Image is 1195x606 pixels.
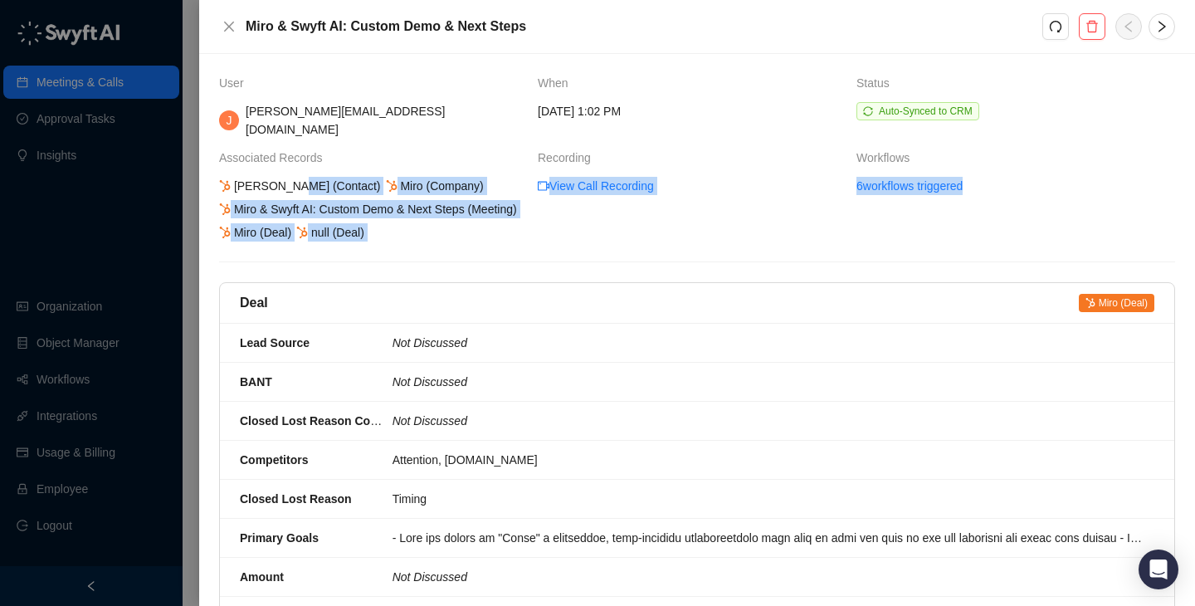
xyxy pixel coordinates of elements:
[393,570,467,584] i: Not Discussed
[393,414,467,428] i: Not Discussed
[538,177,654,195] a: video-cameraView Call Recording
[538,74,577,92] span: When
[240,453,308,467] strong: Competitors
[246,105,445,136] span: [PERSON_NAME][EMAIL_ADDRESS][DOMAIN_NAME]
[538,149,599,167] span: Recording
[240,570,284,584] strong: Amount
[219,149,331,167] span: Associated Records
[217,223,294,242] div: Miro (Deal)
[1155,20,1168,33] span: right
[219,17,239,37] button: Close
[240,492,352,506] strong: Closed Lost Reason
[240,293,268,313] h5: Deal
[240,336,310,349] strong: Lead Source
[856,177,963,195] a: 6 workflows triggered
[1079,293,1154,313] a: Miro (Deal)
[383,177,486,195] div: Miro (Company)
[1085,20,1099,33] span: delete
[219,74,252,92] span: User
[240,531,319,545] strong: Primary Goals
[856,149,918,167] span: Workflows
[879,105,973,117] span: Auto-Synced to CRM
[1139,550,1178,589] div: Open Intercom Messenger
[538,102,621,120] span: [DATE] 1:02 PM
[538,180,549,192] span: video-camera
[863,106,873,116] span: sync
[222,20,236,33] span: close
[240,414,398,428] strong: Closed Lost Reason Context
[1079,294,1154,312] span: Miro (Deal)
[1049,20,1062,33] span: redo
[217,200,519,218] div: Miro & Swyft AI: Custom Demo & Next Steps (Meeting)
[294,223,367,242] div: null (Deal)
[393,490,1144,508] div: Timing
[240,375,272,389] strong: BANT
[393,375,467,389] i: Not Discussed
[393,336,467,349] i: Not Discussed
[227,111,232,130] span: J
[856,74,898,92] span: Status
[246,17,1042,37] h5: Miro & Swyft AI: Custom Demo & Next Steps
[393,529,1144,547] div: - Lore ips dolors am "Conse" a elitseddoe, temp-incididu utlaboreetdolo magn aliq en admi ven qui...
[393,451,1144,469] div: Attention, [DOMAIN_NAME]
[217,177,383,195] div: [PERSON_NAME] (Contact)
